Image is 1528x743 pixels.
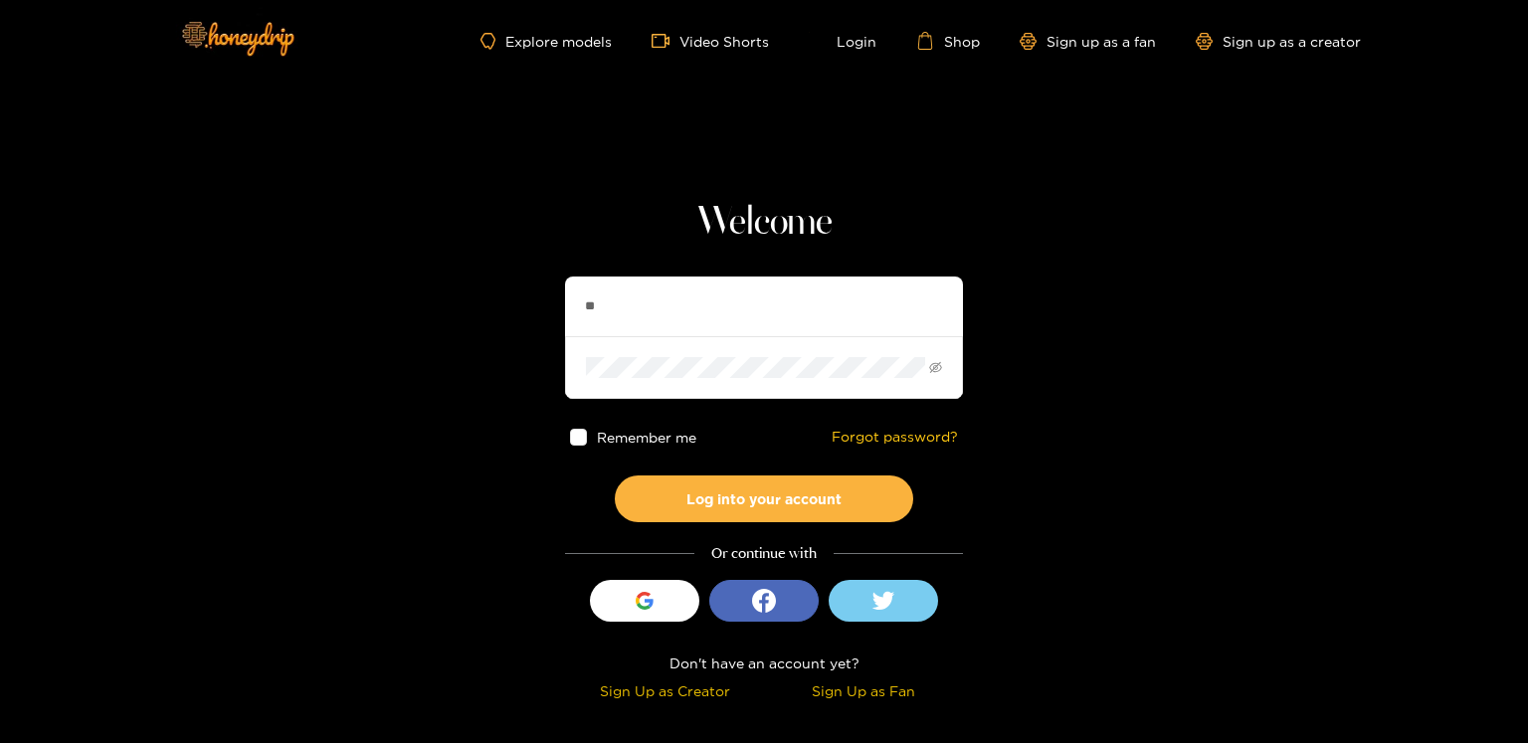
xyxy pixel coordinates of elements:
div: Or continue with [565,542,963,565]
span: Remember me [597,430,696,445]
h1: Welcome [565,199,963,247]
button: Log into your account [615,475,913,522]
a: Shop [916,32,980,50]
div: Sign Up as Fan [769,679,958,702]
div: Don't have an account yet? [565,651,963,674]
a: Sign up as a creator [1196,33,1361,50]
a: Video Shorts [652,32,769,50]
a: Login [809,32,876,50]
span: eye-invisible [929,361,942,374]
span: video-camera [652,32,679,50]
a: Explore models [480,33,612,50]
a: Forgot password? [832,429,958,446]
a: Sign up as a fan [1020,33,1156,50]
div: Sign Up as Creator [570,679,759,702]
